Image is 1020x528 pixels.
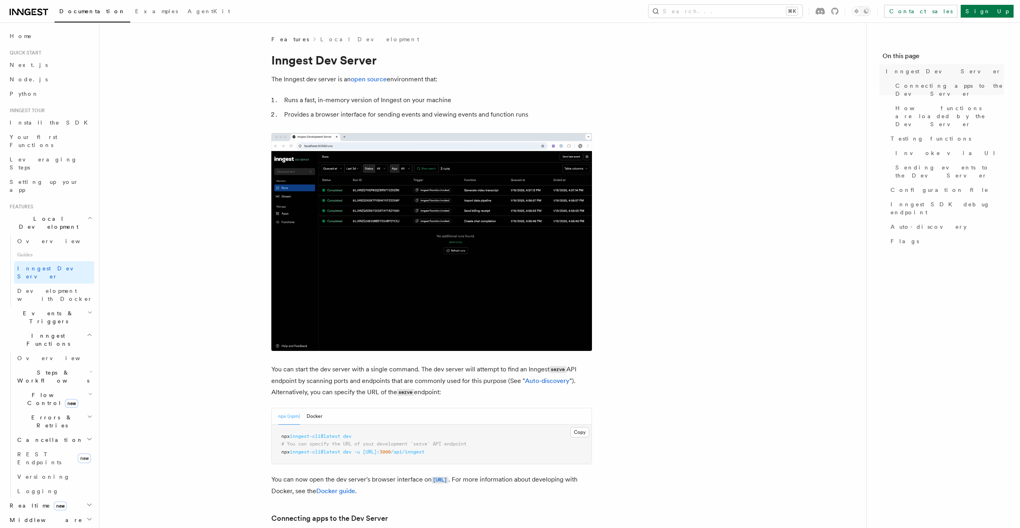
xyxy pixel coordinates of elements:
button: Steps & Workflows [14,365,94,388]
span: # You can specify the URL of your development `serve` API endpoint [281,441,467,447]
button: npx (npm) [278,408,300,425]
a: Overview [14,234,94,248]
a: Testing functions [887,131,1004,146]
code: serve [397,389,414,396]
a: Sign Up [961,5,1014,18]
button: Events & Triggers [6,306,94,328]
span: Install the SDK [10,119,93,126]
span: Steps & Workflows [14,369,89,385]
span: Leveraging Steps [10,156,77,171]
span: Features [271,35,309,43]
span: /api/inngest [391,449,424,455]
a: Examples [130,2,183,22]
button: Copy [570,427,589,437]
span: Errors & Retries [14,413,87,429]
a: Flags [887,234,1004,248]
span: Flow Control [14,391,88,407]
a: Inngest SDK debug endpoint [887,197,1004,220]
span: Auto-discovery [891,223,967,231]
span: Sending events to the Dev Server [895,163,1004,179]
span: Inngest SDK debug endpoint [891,200,1004,216]
a: Sending events to the Dev Server [892,160,1004,183]
a: Leveraging Steps [6,152,94,175]
a: [URL] [432,476,448,483]
button: Realtimenew [6,498,94,513]
span: Guides [14,248,94,261]
code: serve [549,366,566,373]
span: Next.js [10,62,48,68]
span: Inngest Functions [6,332,87,348]
a: Overview [14,351,94,365]
div: Local Development [6,234,94,306]
span: Flags [891,237,919,245]
a: Connecting apps to the Dev Server [892,79,1004,101]
code: [URL] [432,477,448,484]
a: Home [6,29,94,43]
a: Inngest Dev Server [883,64,1004,79]
span: new [54,502,67,510]
a: Local Development [320,35,419,43]
button: Search...⌘K [648,5,802,18]
span: Logging [17,488,59,494]
span: new [78,453,91,463]
li: Runs a fast, in-memory version of Inngest on your machine [282,95,592,106]
span: dev [343,433,351,439]
span: -u [354,449,360,455]
span: Testing functions [891,135,971,143]
a: AgentKit [183,2,235,22]
span: Examples [135,8,178,14]
a: REST Endpointsnew [14,447,94,470]
button: Flow Controlnew [14,388,94,410]
a: Next.js [6,58,94,72]
h1: Inngest Dev Server [271,53,592,67]
span: new [65,399,78,408]
span: Configuration file [891,186,989,194]
span: inngest-cli@latest [290,433,340,439]
span: Setting up your app [10,179,79,193]
a: Node.js [6,72,94,87]
a: How functions are loaded by the Dev Server [892,101,1004,131]
a: Auto-discovery [887,220,1004,234]
span: Inngest Dev Server [886,67,1001,75]
span: Inngest tour [6,107,45,114]
a: Your first Functions [6,130,94,152]
span: npx [281,433,290,439]
a: Docker guide [316,487,355,495]
kbd: ⌘K [786,7,798,15]
p: You can start the dev server with a single command. The dev server will attempt to find an Innges... [271,364,592,398]
span: Local Development [6,215,87,231]
button: Docker [307,408,322,425]
h4: On this page [883,51,1004,64]
a: Setting up your app [6,175,94,197]
a: Contact sales [884,5,957,18]
span: Overview [17,355,100,361]
span: Overview [17,238,100,244]
a: Documentation [55,2,130,22]
span: Middleware [6,516,83,524]
button: Toggle dark mode [852,6,871,16]
button: Errors & Retries [14,410,94,433]
span: Realtime [6,502,67,510]
span: Home [10,32,32,40]
button: Local Development [6,212,94,234]
div: Inngest Functions [6,351,94,498]
span: Development with Docker [17,288,93,302]
span: 3000 [380,449,391,455]
a: Auto-discovery [525,377,570,385]
a: Python [6,87,94,101]
button: Inngest Functions [6,328,94,351]
span: Python [10,91,39,97]
p: You can now open the dev server's browser interface on . For more information about developing wi... [271,474,592,497]
a: Install the SDK [6,115,94,130]
button: Middleware [6,513,94,527]
span: dev [343,449,351,455]
a: Logging [14,484,94,498]
a: Versioning [14,470,94,484]
span: Events & Triggers [6,309,87,325]
span: Quick start [6,50,41,56]
span: Invoke via UI [895,149,1002,157]
a: Configuration file [887,183,1004,197]
span: AgentKit [188,8,230,14]
span: How functions are loaded by the Dev Server [895,104,1004,128]
span: npx [281,449,290,455]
